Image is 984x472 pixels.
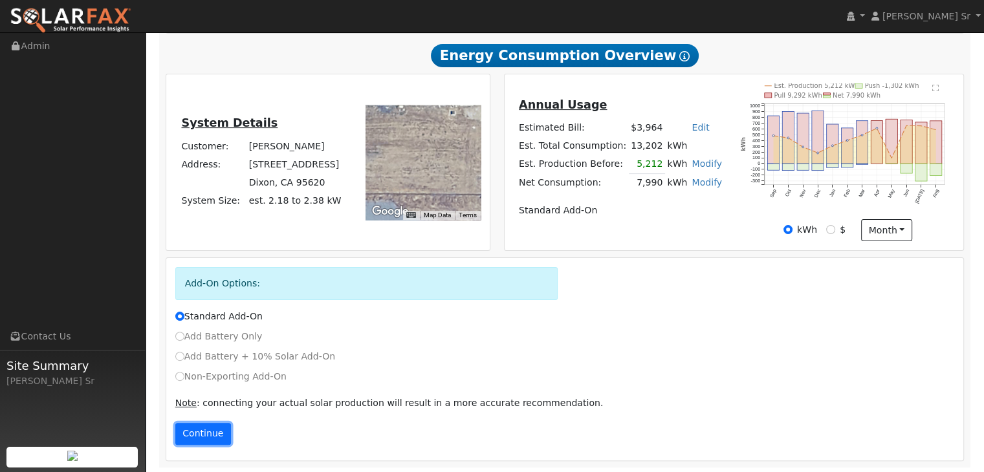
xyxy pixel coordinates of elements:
[175,398,197,408] u: Note
[246,137,344,155] td: [PERSON_NAME]
[887,188,896,198] text: May
[175,330,263,343] label: Add Battery Only
[861,219,912,241] button: month
[665,155,690,174] td: kWh
[629,118,665,136] td: $3,964
[692,122,709,133] a: Edit
[249,195,342,206] span: est. 2.18 to 2.38 kW
[886,119,897,164] rect: onclick=""
[906,124,908,126] circle: onclick=""
[767,164,779,170] rect: onclick=""
[516,118,628,136] td: Estimated Bill:
[901,120,912,164] rect: onclick=""
[914,188,926,204] text: [DATE]
[774,92,822,99] text: Pull 9,292 kWh
[6,374,138,388] div: [PERSON_NAME] Sr
[812,164,824,171] rect: onclick=""
[752,143,760,149] text: 300
[858,188,867,198] text: Mar
[175,312,184,321] input: Standard Add-On
[846,139,848,141] circle: onclick=""
[516,201,724,219] td: Standard Add-On
[629,155,665,174] td: 5,212
[516,173,628,192] td: Net Consumption:
[797,223,817,237] label: kWh
[692,158,722,169] a: Modify
[175,423,231,445] button: Continue
[828,188,836,198] text: Jan
[932,188,941,198] text: Aug
[406,211,415,220] button: Keyboard shortcuts
[679,51,690,61] i: Show Help
[782,164,794,171] rect: onclick=""
[873,188,881,197] text: Apr
[915,164,927,181] rect: onclick=""
[774,82,859,89] text: Est. Production 5,212 kWh
[797,113,809,164] rect: onclick=""
[10,7,131,34] img: SolarFax
[752,149,760,155] text: 200
[832,144,834,146] circle: onclick=""
[246,173,344,191] td: Dixon, CA 95620
[175,310,263,323] label: Standard Add-On
[865,82,919,89] text: Push -1,302 kWh
[246,155,344,173] td: [STREET_ADDRESS]
[827,124,838,164] rect: onclick=""
[842,164,853,167] rect: onclick=""
[817,152,819,154] circle: onclick=""
[516,137,628,155] td: Est. Total Consumption:
[752,114,760,120] text: 800
[932,84,939,92] text: 
[181,116,278,129] u: System Details
[758,160,760,166] text: 0
[752,109,760,114] text: 900
[767,116,779,164] rect: onclick=""
[175,267,558,300] div: Add-On Options:
[179,137,246,155] td: Customer:
[784,188,793,197] text: Oct
[175,332,184,341] input: Add Battery Only
[179,192,246,210] td: System Size:
[861,134,863,136] circle: onclick=""
[175,350,336,363] label: Add Battery + 10% Solar Add-On
[67,451,78,461] img: retrieve
[752,120,760,125] text: 700
[752,131,760,137] text: 500
[519,98,607,111] u: Annual Usage
[752,125,760,131] text: 600
[787,136,789,138] circle: onclick=""
[751,178,761,184] text: -300
[802,145,804,147] circle: onclick=""
[629,137,665,155] td: 13,202
[751,166,761,172] text: -100
[175,352,184,361] input: Add Battery + 10% Solar Add-On
[772,134,774,136] circle: onclick=""
[876,127,878,129] circle: onclick=""
[750,103,760,109] text: 1000
[840,223,846,237] label: $
[751,172,761,178] text: -200
[752,155,760,160] text: 100
[882,11,970,21] span: [PERSON_NAME] Sr
[813,188,822,198] text: Dec
[901,164,912,173] rect: onclick=""
[826,225,835,234] input: $
[782,111,794,163] rect: onclick=""
[665,173,690,192] td: kWh
[798,188,807,198] text: Nov
[843,188,851,198] text: Feb
[692,177,722,188] a: Modify
[629,173,665,192] td: 7,990
[827,164,838,168] rect: onclick=""
[752,137,760,143] text: 400
[516,155,628,174] td: Est. Production Before:
[935,129,937,131] circle: onclick=""
[797,164,809,170] rect: onclick=""
[891,157,893,159] circle: onclick=""
[246,192,344,210] td: System Size
[369,203,411,220] a: Open this area in Google Maps (opens a new window)
[741,137,747,151] text: kWh
[921,125,923,127] circle: onclick=""
[871,120,882,163] rect: onclick=""
[665,137,725,155] td: kWh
